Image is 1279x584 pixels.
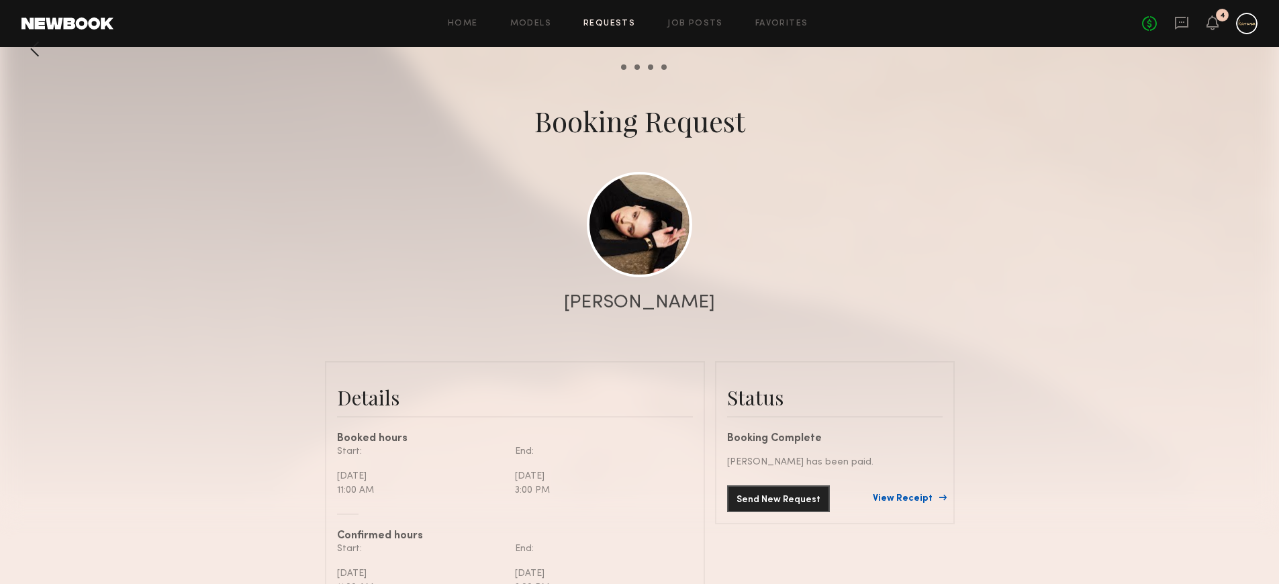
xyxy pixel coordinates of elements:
[534,102,745,140] div: Booking Request
[564,293,715,312] div: [PERSON_NAME]
[583,19,635,28] a: Requests
[337,434,693,444] div: Booked hours
[337,531,693,542] div: Confirmed hours
[337,567,505,581] div: [DATE]
[727,455,943,469] div: [PERSON_NAME] has been paid.
[337,483,505,497] div: 11:00 AM
[727,384,943,411] div: Status
[337,444,505,458] div: Start:
[510,19,551,28] a: Models
[873,494,943,503] a: View Receipt
[515,483,683,497] div: 3:00 PM
[515,469,683,483] div: [DATE]
[337,542,505,556] div: Start:
[337,384,693,411] div: Details
[448,19,478,28] a: Home
[515,444,683,458] div: End:
[727,434,943,444] div: Booking Complete
[515,542,683,556] div: End:
[515,567,683,581] div: [DATE]
[1220,12,1225,19] div: 4
[667,19,723,28] a: Job Posts
[337,469,505,483] div: [DATE]
[727,485,830,512] button: Send New Request
[755,19,808,28] a: Favorites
